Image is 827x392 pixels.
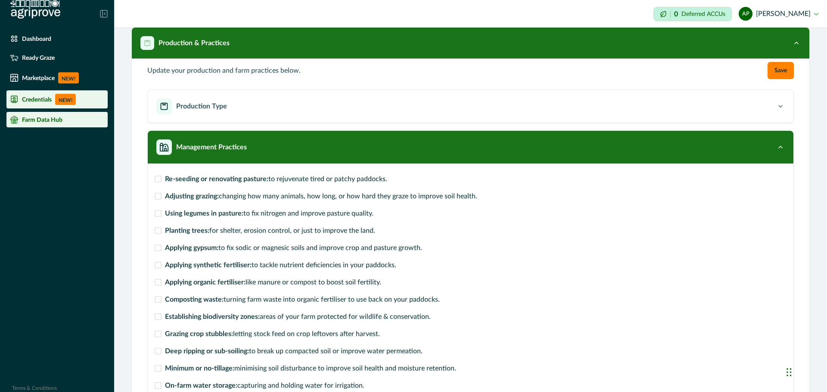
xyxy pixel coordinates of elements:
strong: Establishing biodiversity zones: [165,313,260,320]
strong: Re-seeding or renovating pasture: [165,176,268,182]
strong: Using legumes in pasture: [165,210,243,217]
strong: Deep ripping or sub-soiling: [165,348,249,355]
span: to rejuvenate tired or patchy paddocks. [165,174,387,184]
span: for shelter, erosion control, or just to improve the land. [165,225,375,236]
strong: On-farm water storage: [165,382,237,389]
button: Save [768,62,794,79]
strong: Applying synthetic fertiliser: [165,262,252,269]
button: adeline pratiika[PERSON_NAME] [739,3,818,24]
span: to tackle nutrient deficiencies in your paddocks. [165,260,396,270]
button: Management Practices [148,131,793,164]
a: Farm Data Hub [6,112,108,127]
span: changing how many animals, how long, or how hard they graze to improve soil health. [165,191,477,201]
span: letting stock feed on crop leftovers after harvest. [165,329,380,339]
button: Production Type [148,90,793,123]
strong: Planting trees: [165,227,209,234]
a: CredentialsNEW! [6,90,108,108]
strong: Applying gypsum: [165,244,218,251]
p: 0 [674,11,678,18]
a: Terms & Conditions [12,386,57,391]
p: Production Type [176,101,227,111]
span: areas of your farm protected for wildlife & conservation. [165,312,431,322]
a: Ready Graze [6,50,108,65]
span: to fix sodic or magnesic soils and improve crop and pasture growth. [165,243,422,253]
span: capturing and holding water for irrigation. [165,380,364,391]
strong: Grazing crop stubbles: [165,330,233,337]
a: MarketplaceNEW! [6,69,108,87]
p: Dashboard [22,35,51,42]
p: Farm Data Hub [22,116,62,123]
p: Credentials [22,96,52,103]
p: NEW! [58,72,79,83]
button: Production & Practices [132,28,809,59]
p: Deferred ACCUs [681,11,725,17]
span: to break up compacted soil or improve water permeation. [165,346,423,356]
span: to fix nitrogen and improve pasture quality. [165,208,373,219]
p: Update your production and farm practices below. [147,65,301,76]
span: minimising soil disturbance to improve soil health and moisture retention. [165,363,456,373]
strong: Composting waste: [165,296,224,303]
p: Production & Practices [159,38,230,48]
strong: Adjusting grazing: [165,193,219,200]
div: Drag [787,359,792,385]
strong: Minimum or no-tillage: [165,365,234,372]
p: Management Practices [176,142,247,152]
strong: Applying organic fertiliser: [165,279,246,286]
iframe: Chat Widget [784,351,827,392]
p: NEW! [55,94,76,105]
a: Dashboard [6,31,108,46]
p: Ready Graze [22,54,55,61]
span: like manure or compost to boost soil fertility. [165,277,381,287]
p: Marketplace [22,74,55,81]
span: turning farm waste into organic fertiliser to use back on your paddocks. [165,294,440,305]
